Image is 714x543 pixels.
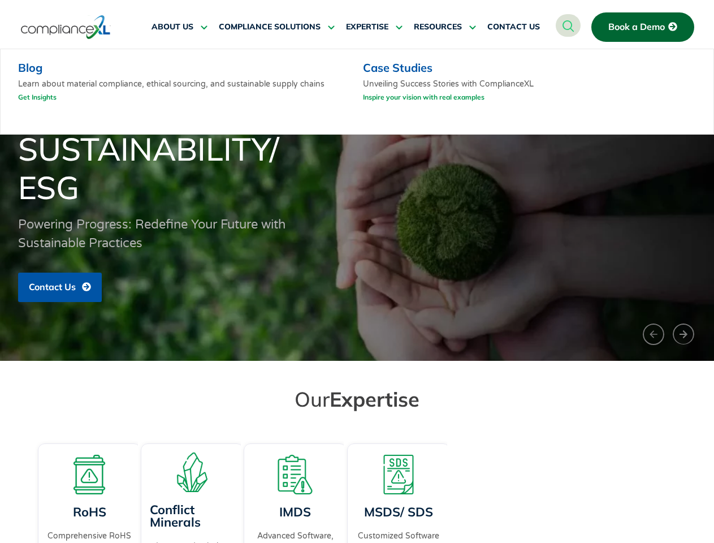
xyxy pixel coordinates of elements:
[487,22,540,32] span: CONTACT US
[379,455,418,494] img: A warning board with SDS displaying
[18,130,696,206] h1: Sustainability/ ESG
[18,79,347,107] p: Learn about material compliance, ethical sourcing, and sustainable supply chains
[414,22,462,32] span: RESOURCES
[591,12,694,42] a: Book a Demo
[364,504,433,520] a: MSDS/ SDS
[219,14,335,41] a: COMPLIANCE SOLUTIONS
[70,455,109,494] img: A board with a warning sign
[275,455,315,494] img: A list board with a warning
[18,90,57,104] a: Get Insights
[150,502,201,530] a: Conflict Minerals
[487,14,540,41] a: CONTACT US
[72,504,106,520] a: RoHS
[363,61,432,75] a: Case Studies
[41,386,674,412] h2: Our
[18,273,102,302] a: Contact Us
[172,453,212,492] img: A representation of minerals
[152,14,207,41] a: ABOUT US
[18,217,285,251] span: Powering Progress: Redefine Your Future with Sustainable Practices
[363,90,484,104] a: Inspire your vision with real examples
[608,22,665,32] span: Book a Demo
[279,504,311,520] a: IMDS
[556,14,581,37] a: navsearch-button
[346,22,388,32] span: EXPERTISE
[414,14,476,41] a: RESOURCES
[29,282,76,292] span: Contact Us
[330,386,419,412] span: Expertise
[219,22,321,32] span: COMPLIANCE SOLUTIONS
[21,14,111,40] img: logo-one.svg
[18,61,42,75] a: Blog
[346,14,403,41] a: EXPERTISE
[152,22,193,32] span: ABOUT US
[363,79,534,107] p: Unveiling Success Stories with ComplianceXL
